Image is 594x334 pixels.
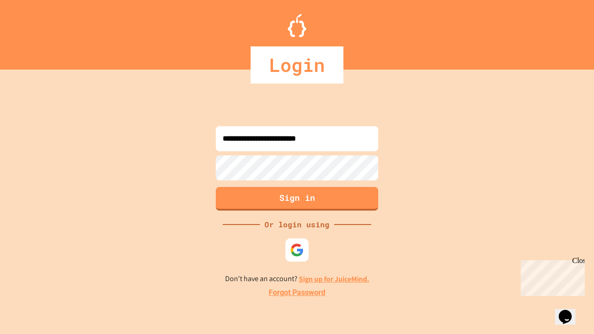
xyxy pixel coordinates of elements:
iframe: chat widget [517,257,585,296]
div: Or login using [260,219,334,230]
a: Forgot Password [269,287,325,298]
button: Sign in [216,187,378,211]
a: Sign up for JuiceMind. [299,274,369,284]
p: Don't have an account? [225,273,369,285]
iframe: chat widget [555,297,585,325]
div: Login [251,46,343,83]
img: google-icon.svg [290,243,304,257]
div: Chat with us now!Close [4,4,64,59]
img: Logo.svg [288,14,306,37]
